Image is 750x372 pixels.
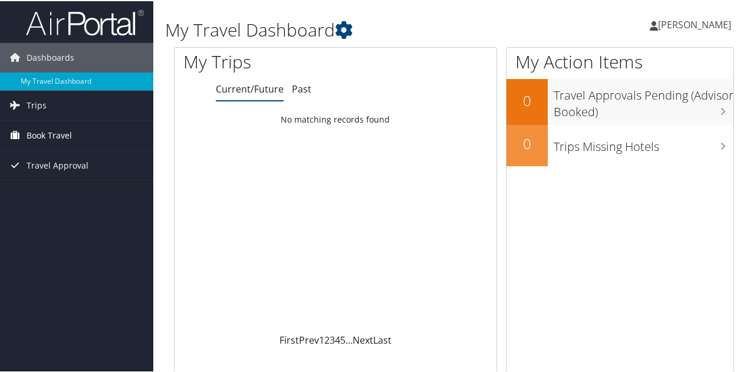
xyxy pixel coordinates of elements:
a: 3 [330,333,335,345]
span: Book Travel [27,120,72,149]
h3: Travel Approvals Pending (Advisor Booked) [554,80,733,119]
a: 5 [340,333,346,345]
a: Next [353,333,373,345]
td: No matching records found [175,108,496,129]
a: [PERSON_NAME] [650,6,743,41]
h1: My Travel Dashboard [165,17,550,41]
a: 4 [335,333,340,345]
span: … [346,333,353,345]
h3: Trips Missing Hotels [554,131,733,154]
a: Past [292,81,311,94]
h2: 0 [506,90,548,110]
a: Prev [299,333,319,345]
span: Trips [27,90,47,119]
span: Dashboards [27,42,74,71]
h1: My Action Items [506,48,733,73]
a: 1 [319,333,324,345]
a: Last [373,333,392,345]
a: First [279,333,299,345]
span: [PERSON_NAME] [658,17,731,30]
h1: My Trips [183,48,353,73]
span: Travel Approval [27,150,88,179]
img: airportal-logo.png [26,8,144,35]
h2: 0 [506,133,548,153]
a: 0Trips Missing Hotels [506,124,733,165]
a: 0Travel Approvals Pending (Advisor Booked) [506,78,733,123]
a: 2 [324,333,330,345]
a: Current/Future [216,81,284,94]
